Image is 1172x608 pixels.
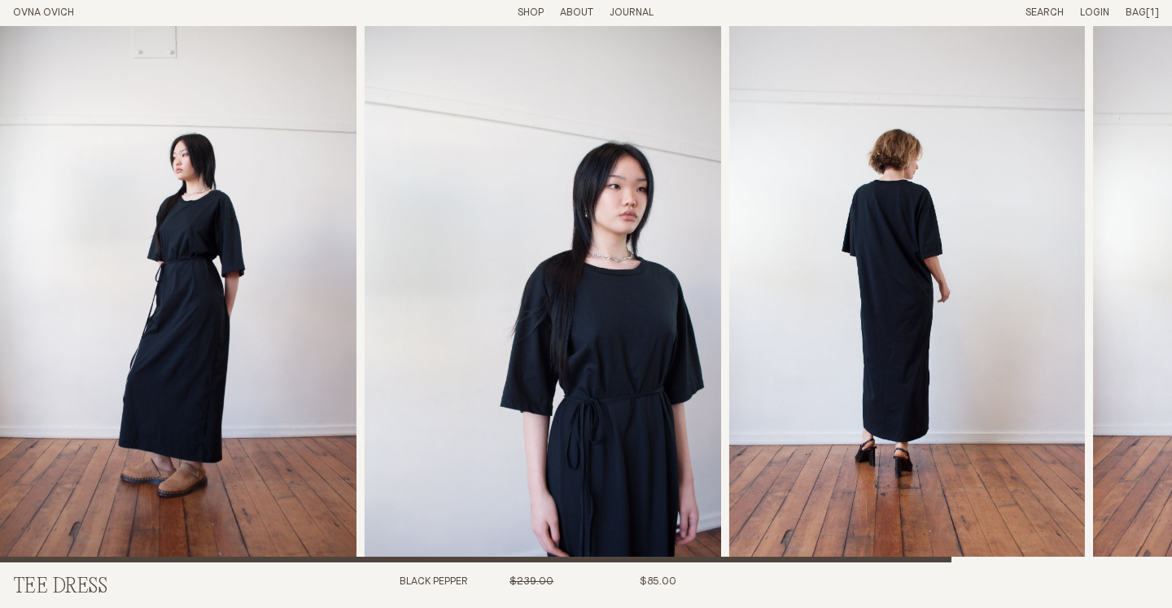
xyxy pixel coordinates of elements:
span: $85.00 [640,576,676,587]
img: Tee Dress [729,26,1086,562]
a: Shop [518,7,544,18]
a: Journal [610,7,654,18]
a: Home [13,7,74,18]
div: 3 / 4 [729,26,1086,562]
span: Bag [1126,7,1146,18]
span: [1] [1146,7,1159,18]
img: Tee Dress [365,26,721,562]
h2: Tee Dress [13,575,290,599]
a: Login [1080,7,1109,18]
span: $239.00 [509,576,553,587]
a: Search [1025,7,1064,18]
div: 2 / 4 [365,26,721,562]
summary: About [560,7,593,20]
